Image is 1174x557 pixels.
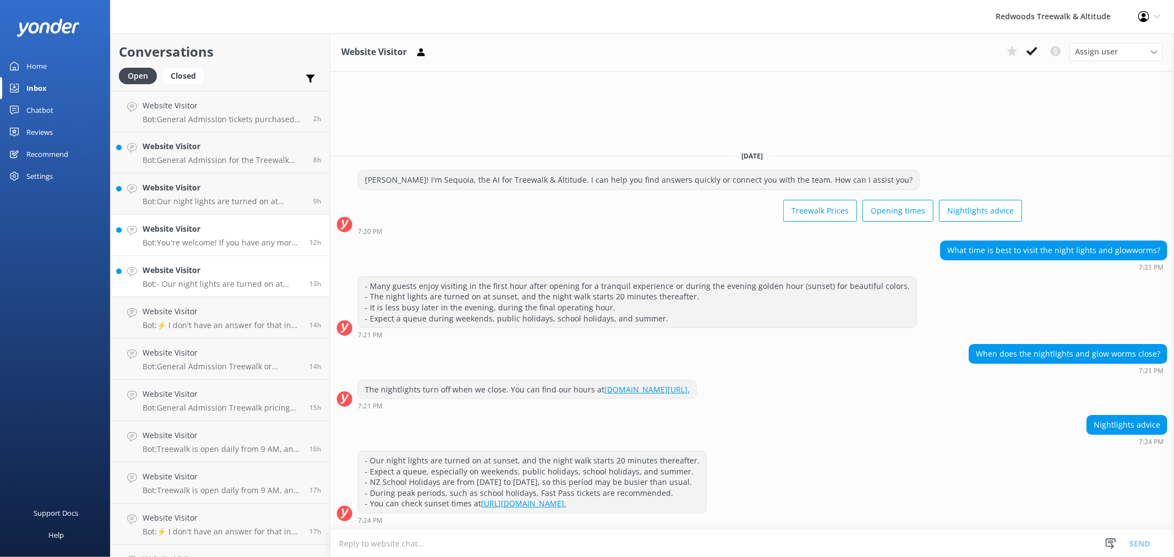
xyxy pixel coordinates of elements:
a: Open [119,69,162,81]
h3: Website Visitor [341,45,407,59]
h4: Website Visitor [143,100,305,112]
a: Website VisitorBot:Treewalk is open daily from 9 AM, and Glowworms at 10 AM. For last ticket sold... [111,462,330,504]
span: Assign user [1075,46,1118,58]
div: Open [119,68,157,84]
div: - Many guests enjoy visiting in the first hour after opening for a tranquil experience or during ... [358,277,916,327]
div: Inbox [26,77,47,99]
span: Oct 05 2025 06:28am (UTC +13:00) Pacific/Auckland [313,114,321,123]
div: Reviews [26,121,53,143]
strong: 7:21 PM [358,332,383,338]
span: Oct 04 2025 06:38pm (UTC +13:00) Pacific/Auckland [309,320,321,330]
span: Oct 04 2025 07:24pm (UTC +13:00) Pacific/Auckland [309,279,321,288]
span: Oct 04 2025 03:02pm (UTC +13:00) Pacific/Auckland [309,527,321,536]
a: Website VisitorBot:Treewalk is open daily from 9 AM, and Glowworms open at 10 AM. For last ticket... [111,421,330,462]
button: Nightlights advice [939,200,1022,222]
div: - Our night lights are turned on at sunset, and the night walk starts 20 minutes thereafter. - Ex... [358,451,706,513]
div: Assign User [1069,43,1163,61]
div: Oct 04 2025 07:24pm (UTC +13:00) Pacific/Auckland [358,516,707,524]
h2: Conversations [119,41,321,62]
strong: 7:24 PM [358,517,383,524]
h4: Website Visitor [143,347,301,359]
h4: Website Visitor [143,264,301,276]
button: Opening times [862,200,933,222]
span: Oct 04 2025 07:39pm (UTC +13:00) Pacific/Auckland [309,238,321,247]
h4: Website Visitor [143,388,301,400]
p: Bot: ⚡ I don't have an answer for that in my knowledge base. Please try and rephrase your questio... [143,527,301,537]
div: Oct 04 2025 07:24pm (UTC +13:00) Pacific/Auckland [1086,438,1167,445]
span: Oct 04 2025 04:15pm (UTC +13:00) Pacific/Auckland [309,444,321,454]
span: Oct 04 2025 11:24pm (UTC +13:00) Pacific/Auckland [313,196,321,206]
strong: 7:24 PM [1139,439,1164,445]
span: Oct 04 2025 05:39pm (UTC +13:00) Pacific/Auckland [309,362,321,371]
div: Home [26,55,47,77]
a: Website VisitorBot:General Admission Treewalk or Nightlights prices are $42 per adult (16 yrs+), ... [111,338,330,380]
h4: Website Visitor [143,182,305,194]
h4: Website Visitor [143,305,301,318]
a: Website VisitorBot:You're welcome! If you have any more questions, feel free to ask.12h [111,215,330,256]
div: Oct 04 2025 07:21pm (UTC +13:00) Pacific/Auckland [358,402,697,409]
div: The nightlights turn off when we close. You can find our hours at [358,380,696,399]
p: Bot: ⚡ I don't have an answer for that in my knowledge base. Please try and rephrase your questio... [143,320,301,330]
p: Bot: You're welcome! If you have any more questions, feel free to ask. [143,238,301,248]
strong: 7:21 PM [1139,264,1164,271]
span: [DATE] [735,151,769,161]
h4: Website Visitor [143,471,301,483]
div: Nightlights advice [1087,416,1167,434]
strong: 7:20 PM [358,228,383,235]
div: Oct 04 2025 07:21pm (UTC +13:00) Pacific/Auckland [940,263,1167,271]
p: Bot: General Admission Treewalk or Nightlights prices are $42 per adult (16 yrs+), $26 per child ... [143,362,301,372]
div: [PERSON_NAME]! I'm Sequoia, the AI for Treewalk & Altitude. I can help you find answers quickly o... [358,171,919,189]
p: Bot: General Admission for the Treewalk starts at $42 for adults (16+ years) and $26 for children... [143,155,305,165]
a: Website VisitorBot:General Admission for the Treewalk starts at $42 for adults (16+ years) and $2... [111,132,330,173]
span: Oct 04 2025 04:47pm (UTC +13:00) Pacific/Auckland [309,403,321,412]
div: Oct 04 2025 07:21pm (UTC +13:00) Pacific/Auckland [358,331,917,338]
div: When does the nightlights and glow worms close? [969,345,1167,363]
div: Help [48,524,64,546]
div: Chatbot [26,99,53,121]
img: yonder-white-logo.png [17,19,80,37]
p: Bot: Treewalk is open daily from 9 AM, and Glowworms at 10 AM. For last ticket sold times, please... [143,485,301,495]
a: Website VisitorBot:- Our night lights are turned on at sunset, and the night walk starts 20 minut... [111,256,330,297]
div: Settings [26,165,53,187]
a: Website VisitorBot:⚡ I don't have an answer for that in my knowledge base. Please try and rephras... [111,504,330,545]
div: Oct 04 2025 07:21pm (UTC +13:00) Pacific/Auckland [969,367,1167,374]
div: What time is best to visit the night lights and glowworms? [941,241,1167,260]
a: Closed [162,69,210,81]
button: Treewalk Prices [783,200,857,222]
p: Bot: General Admission tickets purchased online for the Treewalk are valid for up to 12 months fr... [143,114,305,124]
h4: Website Visitor [143,512,301,524]
span: Oct 05 2025 12:04am (UTC +13:00) Pacific/Auckland [313,155,321,165]
a: Website VisitorBot:⚡ I don't have an answer for that in my knowledge base. Please try and rephras... [111,297,330,338]
div: Support Docs [34,502,79,524]
p: Bot: - Our night lights are turned on at sunset, and the night walk starts 20 minutes thereafter.... [143,279,301,289]
p: Bot: Treewalk is open daily from 9 AM, and Glowworms open at 10 AM. For last ticket sold times, p... [143,444,301,454]
a: [DOMAIN_NAME][URL]. [604,384,690,395]
div: Oct 04 2025 07:20pm (UTC +13:00) Pacific/Auckland [358,227,1022,235]
span: Oct 04 2025 03:20pm (UTC +13:00) Pacific/Auckland [309,485,321,495]
div: Closed [162,68,204,84]
h4: Website Visitor [143,140,305,152]
a: [URL][DOMAIN_NAME]. [481,498,566,509]
h4: Website Visitor [143,429,301,441]
a: Website VisitorBot:General Admission Treewalk pricing starts at $42 for adults (16+ years) and $2... [111,380,330,421]
strong: 7:21 PM [358,403,383,409]
p: Bot: General Admission Treewalk pricing starts at $42 for adults (16+ years) and $26 for children... [143,403,301,413]
a: Website VisitorBot:Our night lights are turned on at sunset, and the night walk starts 20 minutes... [111,173,330,215]
div: Recommend [26,143,68,165]
h4: Website Visitor [143,223,301,235]
strong: 7:21 PM [1139,368,1164,374]
p: Bot: Our night lights are turned on at sunset, and the night walk starts 20 minutes thereafter. W... [143,196,305,206]
a: Website VisitorBot:General Admission tickets purchased online for the Treewalk are valid for up t... [111,91,330,132]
